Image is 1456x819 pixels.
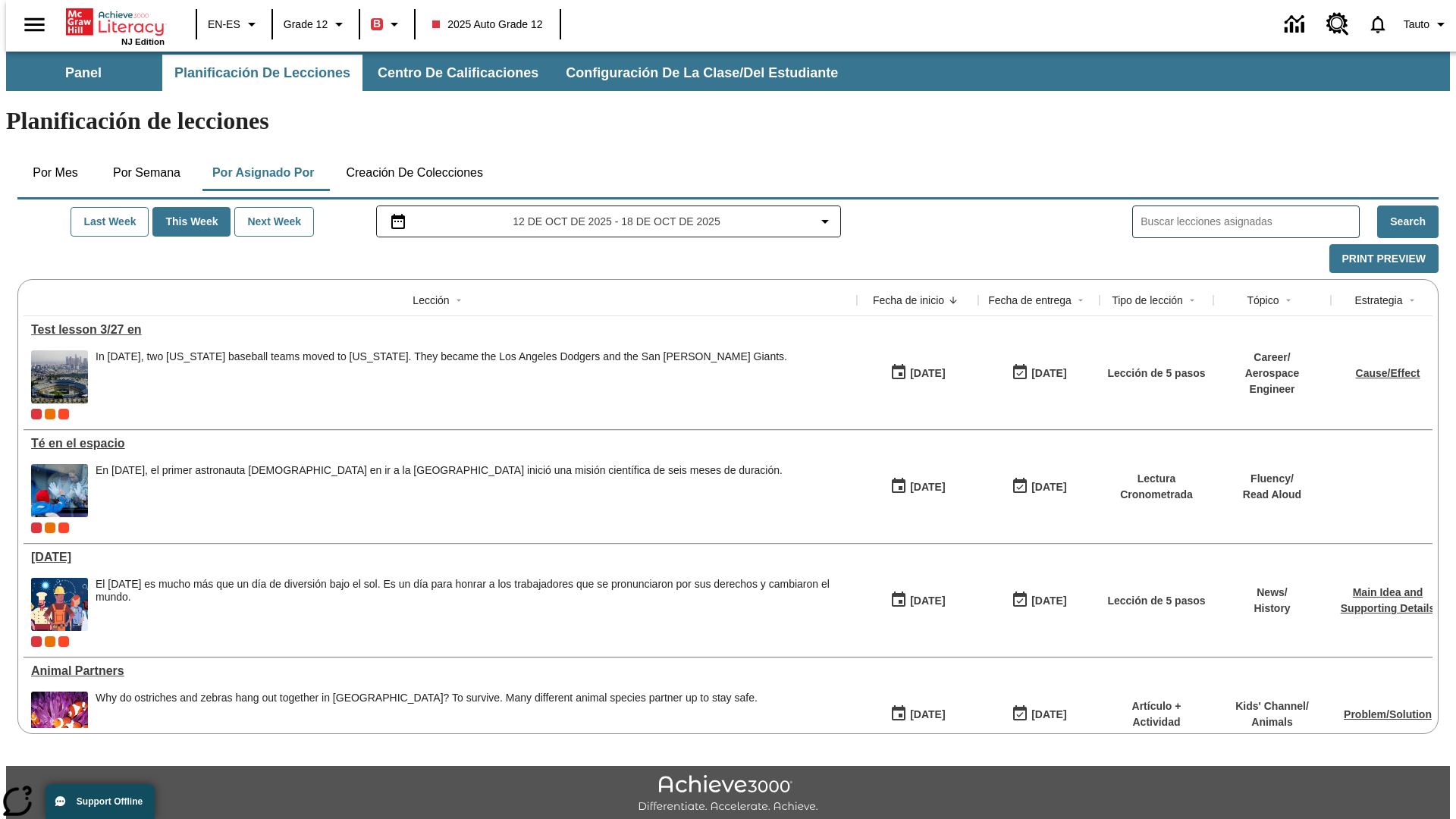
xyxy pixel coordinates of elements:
[816,212,834,231] svg: Collapse Date Range Filter
[71,207,149,237] button: Last Week
[31,323,849,337] div: Test lesson 3/27 en
[17,155,93,191] button: Por mes
[1254,585,1290,601] p: News /
[96,464,783,477] div: En [DATE], el primer astronauta [DEMOGRAPHIC_DATA] en ir a la [GEOGRAPHIC_DATA] inició una misión...
[66,7,165,37] a: Portada
[6,55,852,91] div: Subbarra de navegación
[45,636,55,647] div: OL 2025 Auto Grade 12
[1031,364,1066,383] div: [DATE]
[152,207,231,237] button: This Week
[45,784,155,819] button: Support Offline
[1006,359,1072,388] button: 10/15/25: Último día en que podrá accederse la lección
[200,155,327,191] button: Por asignado por
[1317,4,1358,45] a: Centro de recursos, Se abrirá en una pestaña nueva.
[58,409,69,419] div: Test 1
[1221,350,1323,366] p: Career /
[1031,591,1066,610] div: [DATE]
[1107,366,1205,381] p: Lección de 5 pasos
[8,55,159,91] button: Panel
[1221,366,1323,397] p: Aerospace Engineer
[31,437,849,450] a: Té en el espacio, Lessons
[1107,593,1205,609] p: Lección de 5 pasos
[885,586,950,615] button: 07/23/25: Primer día en que estuvo disponible la lección
[366,55,551,91] button: Centro de calificaciones
[96,350,787,363] div: In [DATE], two [US_STATE] baseball teams moved to [US_STATE]. They became the Los Angeles Dodgers...
[12,2,57,47] button: Abrir el menú lateral
[101,155,193,191] button: Por semana
[6,52,1450,91] div: Subbarra de navegación
[174,64,350,82] span: Planificación de lecciones
[1403,291,1421,309] button: Sort
[413,293,449,308] div: Lección
[96,464,783,517] div: En diciembre de 2015, el primer astronauta británico en ir a la Estación Espacial Internacional i...
[1276,4,1317,45] a: Centro de información
[31,636,42,647] div: Current Class
[96,692,758,745] span: Why do ostriches and zebras hang out together in Africa? To survive. Many different animal specie...
[234,207,314,237] button: Next Week
[202,11,267,38] button: Language: EN-ES, Selecciona un idioma
[31,551,849,564] a: Día del Trabajo, Lessons
[1006,700,1072,729] button: 06/30/26: Último día en que podrá accederse la lección
[910,364,945,383] div: [DATE]
[284,17,328,33] span: Grade 12
[6,107,1450,135] h1: Planificación de lecciones
[96,350,787,403] div: In 1958, two New York baseball teams moved to California. They became the Los Angeles Dodgers and...
[1398,11,1456,38] button: Perfil/Configuración
[1356,367,1420,379] a: Cause/Effect
[77,796,143,807] span: Support Offline
[513,214,720,230] span: 12 de oct de 2025 - 18 de oct de 2025
[31,522,42,533] span: Current Class
[96,578,849,604] div: El [DATE] es mucho más que un día de diversión bajo el sol. Es un día para honrar a los trabajado...
[45,409,55,419] div: OL 2025 Auto Grade 12
[31,692,88,745] img: Three clownfish swim around a purple anemone.
[988,293,1072,308] div: Fecha de entrega
[334,155,495,191] button: Creación de colecciones
[45,522,55,533] div: OL 2025 Auto Grade 12
[1235,698,1309,714] p: Kids' Channel /
[1235,714,1309,730] p: Animals
[31,437,849,450] div: Té en el espacio
[1254,601,1290,617] p: History
[1279,291,1298,309] button: Sort
[1107,698,1206,730] p: Artículo + Actividad
[1329,244,1439,274] button: Print Preview
[566,64,838,82] span: Configuración de la clase/del estudiante
[910,591,945,610] div: [DATE]
[554,55,850,91] button: Configuración de la clase/del estudiante
[885,472,950,501] button: 10/06/25: Primer día en que estuvo disponible la lección
[1344,708,1432,720] a: Problem/Solution
[96,578,849,631] div: El Día del Trabajo es mucho más que un día de diversión bajo el sol. Es un día para honrar a los ...
[910,705,945,724] div: [DATE]
[31,664,849,678] a: Animal Partners, Lessons
[378,64,538,82] span: Centro de calificaciones
[1006,586,1072,615] button: 06/30/26: Último día en que podrá accederse la lección
[373,14,381,33] span: B
[1354,293,1402,308] div: Estrategia
[1243,471,1301,487] p: Fluency /
[365,11,409,38] button: Boost El color de la clase es rojo. Cambiar el color de la clase.
[873,293,944,308] div: Fecha de inicio
[1031,705,1066,724] div: [DATE]
[31,409,42,419] span: Current Class
[1404,17,1429,33] span: Tauto
[58,636,69,647] div: Test 1
[638,775,818,814] img: Achieve3000 Differentiate Accelerate Achieve
[31,464,88,517] img: An astronaut, the first from the United Kingdom to travel to the International Space Station, wav...
[1141,211,1359,233] input: Buscar lecciones asignadas
[31,551,849,564] div: Día del Trabajo
[1341,586,1435,614] a: Main Idea and Supporting Details
[208,17,240,33] span: EN-ES
[1243,487,1301,503] p: Read Aloud
[1183,291,1201,309] button: Sort
[450,291,468,309] button: Sort
[885,700,950,729] button: 07/07/25: Primer día en que estuvo disponible la lección
[121,37,165,46] span: NJ Edition
[31,578,88,631] img: A banner with a blue background shows an illustrated row of diverse men and women dressed in clot...
[96,692,758,704] div: Why do ostriches and zebras hang out together in [GEOGRAPHIC_DATA]? To survive. Many different an...
[162,55,362,91] button: Planificación de lecciones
